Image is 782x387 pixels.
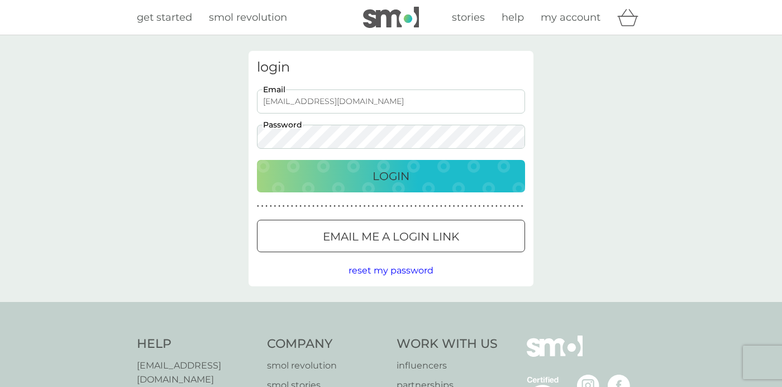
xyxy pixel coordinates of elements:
p: ● [406,204,408,209]
p: ● [449,204,451,209]
p: ● [385,204,387,209]
p: ● [274,204,276,209]
p: ● [427,204,430,209]
p: ● [376,204,379,209]
p: ● [495,204,498,209]
a: stories [452,10,485,26]
p: ● [304,204,306,209]
button: Email me a login link [257,220,525,252]
span: help [502,11,524,23]
p: ● [432,204,434,209]
p: ● [333,204,336,209]
p: ● [393,204,395,209]
p: ● [291,204,293,209]
p: ● [453,204,455,209]
span: my account [541,11,600,23]
p: ● [342,204,345,209]
p: ● [419,204,421,209]
span: get started [137,11,192,23]
p: ● [508,204,511,209]
p: ● [317,204,319,209]
p: ● [346,204,349,209]
p: ● [491,204,493,209]
p: ● [483,204,485,209]
img: smol [527,336,583,374]
p: ● [414,204,417,209]
p: ● [513,204,515,209]
p: ● [389,204,391,209]
a: influencers [397,358,498,373]
p: ● [445,204,447,209]
p: ● [500,204,502,209]
p: ● [398,204,400,209]
p: ● [265,204,268,209]
a: smol revolution [267,358,386,373]
p: ● [457,204,459,209]
p: ● [299,204,302,209]
p: ● [330,204,332,209]
h4: Company [267,336,386,353]
p: ● [364,204,366,209]
a: [EMAIL_ADDRESS][DOMAIN_NAME] [137,358,256,387]
a: smol revolution [209,10,287,26]
p: ● [257,204,259,209]
p: ● [359,204,361,209]
p: ● [402,204,404,209]
button: Login [257,160,525,192]
a: help [502,10,524,26]
p: ● [278,204,280,209]
p: ● [351,204,353,209]
p: Email me a login link [323,228,459,246]
p: ● [295,204,298,209]
p: ● [461,204,464,209]
p: Login [373,167,409,185]
h4: Work With Us [397,336,498,353]
p: ● [380,204,383,209]
p: ● [355,204,357,209]
p: ● [283,204,285,209]
h4: Help [137,336,256,353]
p: ● [479,204,481,209]
p: ● [287,204,289,209]
p: ● [423,204,425,209]
span: stories [452,11,485,23]
p: ● [270,204,272,209]
p: ● [470,204,472,209]
p: ● [308,204,311,209]
span: reset my password [349,265,433,276]
img: smol [363,7,419,28]
p: ● [474,204,476,209]
p: ● [440,204,442,209]
h3: login [257,59,525,75]
button: reset my password [349,263,433,278]
p: ● [321,204,323,209]
p: ● [504,204,506,209]
p: ● [487,204,489,209]
a: get started [137,10,192,26]
p: ● [372,204,374,209]
p: ● [466,204,468,209]
p: ● [517,204,519,209]
p: ● [436,204,438,209]
span: smol revolution [209,11,287,23]
p: ● [521,204,523,209]
p: ● [411,204,413,209]
p: ● [325,204,327,209]
p: ● [312,204,314,209]
a: my account [541,10,600,26]
div: basket [617,6,645,29]
p: ● [261,204,264,209]
p: ● [368,204,370,209]
p: ● [338,204,340,209]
